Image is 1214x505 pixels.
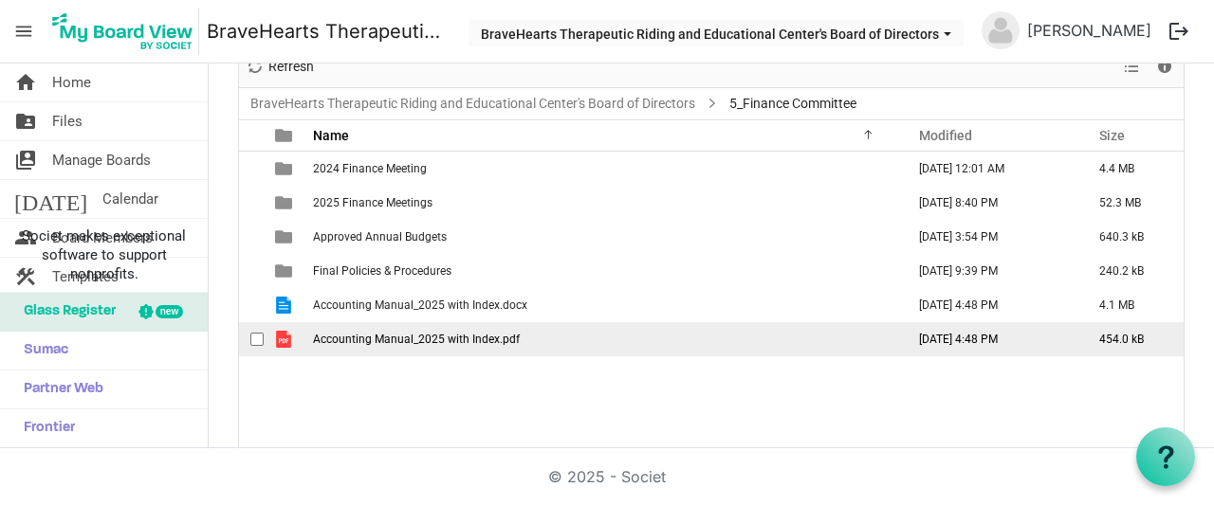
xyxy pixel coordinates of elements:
[899,152,1079,186] td: February 28, 2025 12:01 AM column header Modified
[14,293,116,331] span: Glass Register
[207,12,450,50] a: BraveHearts Therapeutic Riding and Educational Center's Board of Directors
[14,63,37,101] span: home
[46,8,207,55] a: My Board View Logo
[899,322,1079,356] td: July 07, 2025 4:48 PM column header Modified
[982,11,1020,49] img: no-profile-picture.svg
[14,102,37,140] span: folder_shared
[307,288,899,322] td: Accounting Manual_2025 with Index.docx is template cell column header Name
[548,467,666,486] a: © 2025 - Societ
[1120,55,1143,79] button: View dropdownbutton
[264,322,307,356] td: is template cell column header type
[239,254,264,288] td: checkbox
[267,55,316,79] span: Refresh
[14,141,37,179] span: switch_account
[469,20,964,46] button: BraveHearts Therapeutic Riding and Educational Center's Board of Directors dropdownbutton
[899,288,1079,322] td: July 07, 2025 4:48 PM column header Modified
[1079,220,1184,254] td: 640.3 kB is template cell column header Size
[1020,11,1159,49] a: [PERSON_NAME]
[9,226,199,283] span: Societ makes exceptional software to support nonprofits.
[1079,322,1184,356] td: 454.0 kB is template cell column header Size
[264,254,307,288] td: is template cell column header type
[1099,128,1125,143] span: Size
[919,128,972,143] span: Modified
[239,220,264,254] td: checkbox
[307,220,899,254] td: Approved Annual Budgets is template cell column header Name
[1149,47,1181,87] div: Details
[102,180,158,218] span: Calendar
[307,254,899,288] td: Final Policies & Procedures is template cell column header Name
[307,322,899,356] td: Accounting Manual_2025 with Index.pdf is template cell column header Name
[264,220,307,254] td: is template cell column header type
[1079,186,1184,220] td: 52.3 MB is template cell column header Size
[52,141,151,179] span: Manage Boards
[1116,47,1149,87] div: View
[243,55,318,79] button: Refresh
[1159,11,1199,51] button: logout
[313,298,527,312] span: Accounting Manual_2025 with Index.docx
[1079,152,1184,186] td: 4.4 MB is template cell column header Size
[247,92,699,116] a: BraveHearts Therapeutic Riding and Educational Center's Board of Directors
[264,288,307,322] td: is template cell column header type
[307,152,899,186] td: 2024 Finance Meeting is template cell column header Name
[156,305,183,318] div: new
[313,162,427,175] span: 2024 Finance Meeting
[1079,254,1184,288] td: 240.2 kB is template cell column header Size
[313,196,432,209] span: 2025 Finance Meetings
[307,186,899,220] td: 2025 Finance Meetings is template cell column header Name
[313,230,447,243] span: Approved Annual Budgets
[313,128,349,143] span: Name
[52,63,91,101] span: Home
[264,186,307,220] td: is template cell column header type
[14,180,87,218] span: [DATE]
[14,409,75,447] span: Frontier
[264,152,307,186] td: is template cell column header type
[899,186,1079,220] td: August 19, 2025 8:40 PM column header Modified
[239,186,264,220] td: checkbox
[239,288,264,322] td: checkbox
[239,47,321,87] div: Refresh
[239,152,264,186] td: checkbox
[726,92,860,116] span: 5_Finance Committee
[313,264,451,278] span: Final Policies & Procedures
[1152,55,1178,79] button: Details
[899,254,1079,288] td: March 21, 2025 9:39 PM column header Modified
[46,8,199,55] img: My Board View Logo
[239,322,264,356] td: checkbox
[899,220,1079,254] td: March 25, 2025 3:54 PM column header Modified
[1079,288,1184,322] td: 4.1 MB is template cell column header Size
[14,370,103,408] span: Partner Web
[6,13,42,49] span: menu
[313,333,520,346] span: Accounting Manual_2025 with Index.pdf
[52,102,83,140] span: Files
[14,332,68,370] span: Sumac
